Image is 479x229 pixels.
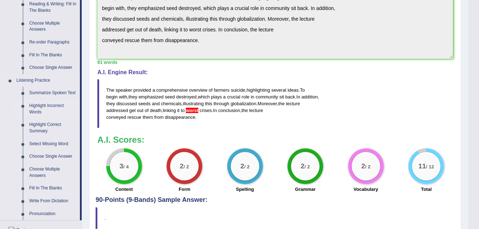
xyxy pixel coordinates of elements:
[205,101,212,106] span: this
[295,186,316,193] label: Grammar
[138,101,151,106] span: seeds
[218,108,240,113] span: conclusion
[150,108,162,113] span: death
[361,162,365,170] big: 2
[230,101,256,106] span: globalization
[285,94,295,100] span: back
[97,135,144,144] b: A.I. Scores:
[180,162,184,170] big: 2
[138,94,163,100] span: emphasized
[426,164,434,169] small: / 12
[129,108,136,113] span: get
[214,101,229,106] span: through
[115,186,133,193] label: Content
[97,79,453,128] blockquote: , . , , . , , . , , . , .
[152,87,155,93] span: a
[119,162,123,170] big: 3
[26,138,80,151] a: Select Missing Word
[154,114,163,120] span: from
[236,186,254,193] label: Spelling
[183,101,204,106] span: illustrating
[106,101,115,106] span: they
[231,87,245,93] span: suicide
[13,74,80,87] a: Listening Practice
[152,101,160,106] span: and
[211,94,222,100] span: plays
[177,108,180,113] span: it
[163,108,176,113] span: linking
[26,100,80,118] a: Highlight Incorrect Words
[214,87,229,93] span: farmers
[97,59,453,66] div: 61 words
[26,36,80,49] a: Re-order Paragraphs
[96,207,455,229] blockquote: .
[365,164,371,169] small: / 2
[179,186,190,193] label: Form
[301,162,305,170] big: 2
[106,94,118,100] span: begin
[26,118,80,137] a: Highlight Correct Summary
[116,101,137,106] span: discussed
[241,108,248,113] span: the
[97,69,453,76] h4: A.I. Engine Result:
[242,94,250,100] span: role
[200,108,212,113] span: crises
[106,87,114,93] span: The
[26,208,80,220] a: Pronunciation
[209,87,213,93] span: of
[278,101,285,106] span: the
[223,94,226,100] span: a
[198,94,210,100] span: which
[145,108,149,113] span: of
[287,87,299,93] span: ideas
[26,17,80,36] a: Choose Multiple Answers
[133,87,151,93] span: provided
[26,195,80,208] a: Write From Dictation
[258,101,277,106] span: Moreover
[301,94,318,100] span: addition
[106,114,126,120] span: conveyed
[189,87,207,93] span: overview
[421,186,432,193] label: Total
[165,94,175,100] span: seed
[143,114,153,120] span: them
[26,87,80,100] a: Summarize Spoken Text
[305,164,310,169] small: / 2
[127,114,141,120] span: rescue
[116,87,132,93] span: speaker
[353,186,378,193] label: Vocabulary
[137,108,143,113] span: out
[249,108,263,113] span: lecture
[279,94,284,100] span: sit
[418,162,426,170] big: 11
[244,164,250,169] small: / 2
[296,94,300,100] span: In
[286,101,300,106] span: lecture
[165,114,195,120] span: disappearance
[26,49,80,62] a: Fill In The Blanks
[184,164,189,169] small: / 2
[106,108,128,113] span: addressed
[119,94,127,100] span: with
[271,87,286,93] span: several
[123,164,129,169] small: / 4
[176,94,197,100] span: destroyed
[26,61,80,74] a: Choose Single Answer
[128,94,137,100] span: they
[26,163,80,182] a: Choose Multiple Answers
[251,94,254,100] span: in
[26,150,80,163] a: Choose Single Answer
[26,182,80,195] a: Fill In The Blanks
[227,94,240,100] span: crucial
[300,87,305,93] span: To
[213,108,217,113] span: In
[161,101,182,106] span: chemicals
[181,108,185,113] span: to
[240,162,244,170] big: 2
[156,87,188,93] span: comprehensive
[186,108,198,113] span: A determiner may be missing. (did you mean: the worst)
[256,94,278,100] span: community
[246,87,270,93] span: highlighting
